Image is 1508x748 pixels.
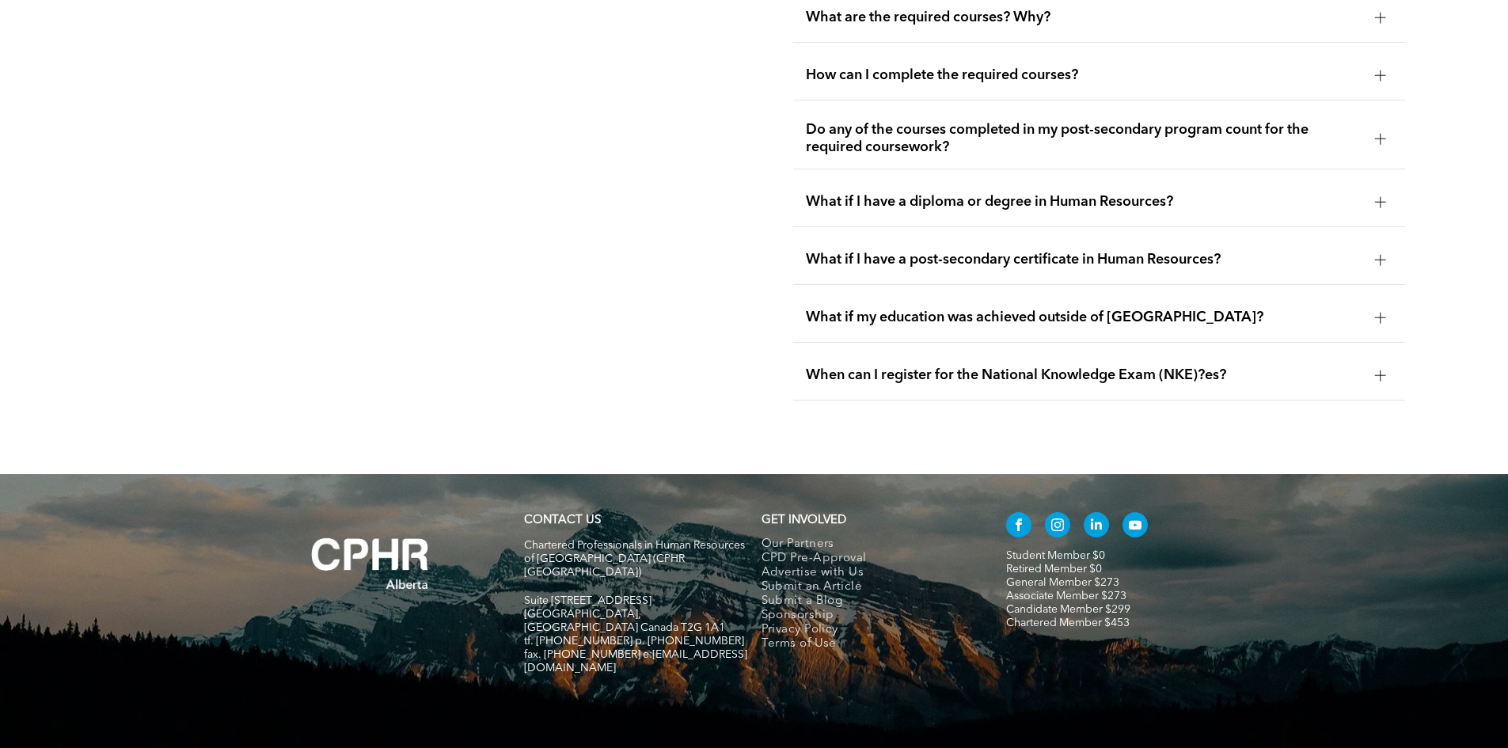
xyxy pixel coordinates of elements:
[1006,564,1102,575] a: Retired Member $0
[1006,512,1031,541] a: facebook
[762,580,973,594] a: Submit an Article
[524,540,745,578] span: Chartered Professionals in Human Resources of [GEOGRAPHIC_DATA] (CPHR [GEOGRAPHIC_DATA])
[762,514,846,526] span: GET INVOLVED
[762,566,973,580] a: Advertise with Us
[806,251,1362,268] span: What if I have a post-secondary certificate in Human Resources?
[806,366,1362,384] span: When can I register for the National Knowledge Exam (NKE)?es?
[762,623,973,637] a: Privacy Policy
[1122,512,1148,541] a: youtube
[524,595,651,606] span: Suite [STREET_ADDRESS]
[524,609,725,633] span: [GEOGRAPHIC_DATA], [GEOGRAPHIC_DATA] Canada T2G 1A1
[762,637,973,651] a: Terms of Use
[762,552,973,566] a: CPD Pre-Approval
[1084,512,1109,541] a: linkedin
[1006,550,1105,561] a: Student Member $0
[762,537,973,552] a: Our Partners
[1006,590,1126,602] a: Associate Member $273
[762,594,973,609] a: Submit a Blog
[806,193,1362,211] span: What if I have a diploma or degree in Human Resources?
[806,121,1362,156] span: Do any of the courses completed in my post-secondary program count for the required coursework?
[762,609,973,623] a: Sponsorship
[1045,512,1070,541] a: instagram
[806,9,1362,26] span: What are the required courses? Why?
[1006,604,1130,615] a: Candidate Member $299
[1006,617,1130,628] a: Chartered Member $453
[524,636,744,647] span: tf. [PHONE_NUMBER] p. [PHONE_NUMBER]
[279,506,462,621] img: A white background with a few lines on it
[806,309,1362,326] span: What if my education was achieved outside of [GEOGRAPHIC_DATA]?
[1006,577,1119,588] a: General Member $273
[524,514,601,526] a: CONTACT US
[524,649,747,674] span: fax. [PHONE_NUMBER] e:[EMAIL_ADDRESS][DOMAIN_NAME]
[806,66,1362,84] span: How can I complete the required courses?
